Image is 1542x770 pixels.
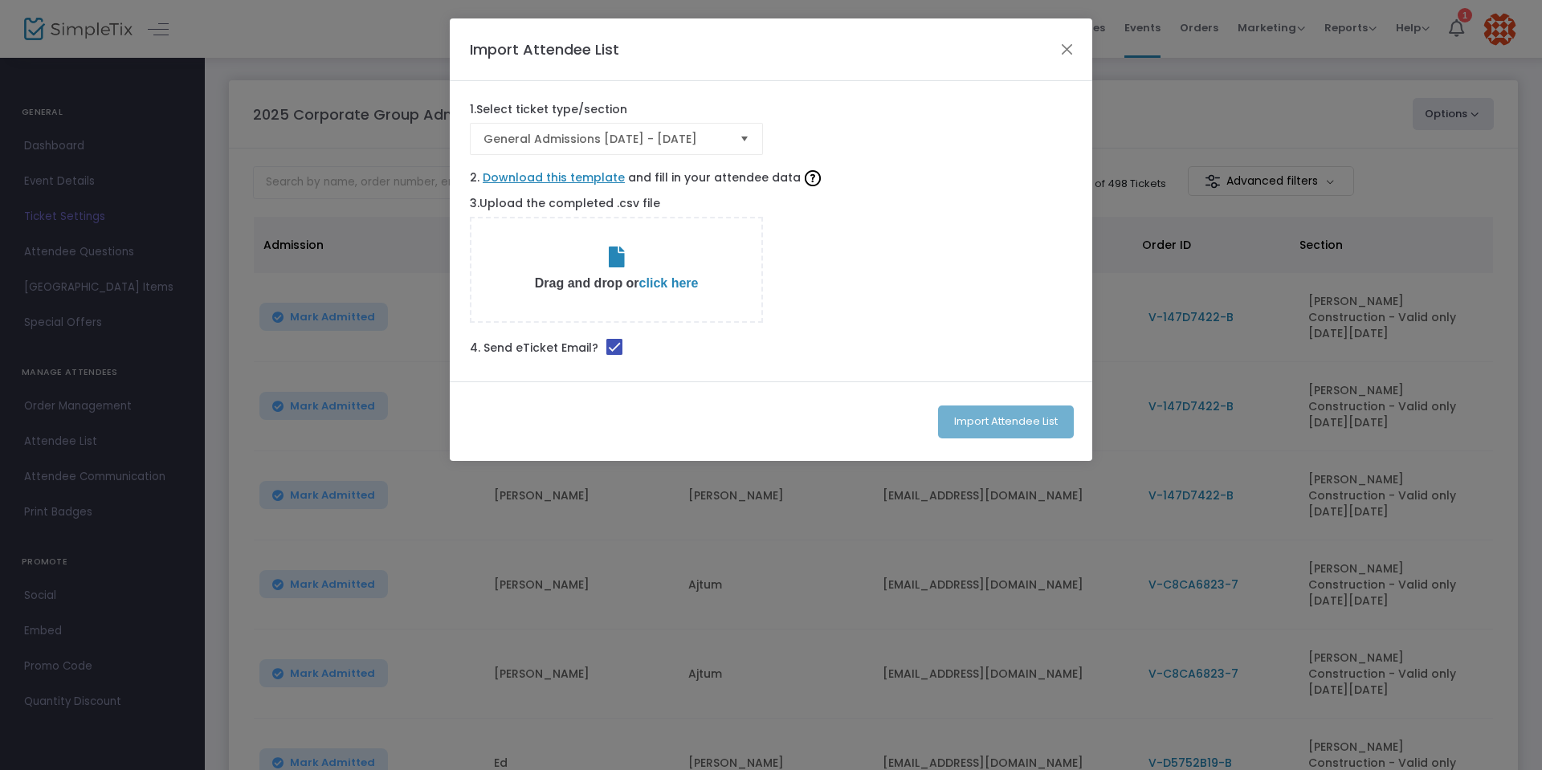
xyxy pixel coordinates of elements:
[483,169,625,186] a: Download this template
[470,169,479,186] span: 2.
[639,276,699,290] span: click here
[470,340,598,356] span: 4. Send eTicket Email?
[470,195,479,211] span: 3.
[483,131,727,147] span: General Admissions [DATE] - [DATE]
[470,165,1072,190] label: and fill in your attendee data
[479,195,660,211] span: Upload the completed .csv file
[470,39,619,60] h4: Import Attendee List
[471,274,761,293] p: Drag and drop or
[1057,39,1078,59] button: Close
[805,170,821,186] img: question-mark
[470,101,476,117] span: 1.
[470,101,627,118] label: Select ticket type/section
[733,124,756,154] button: Select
